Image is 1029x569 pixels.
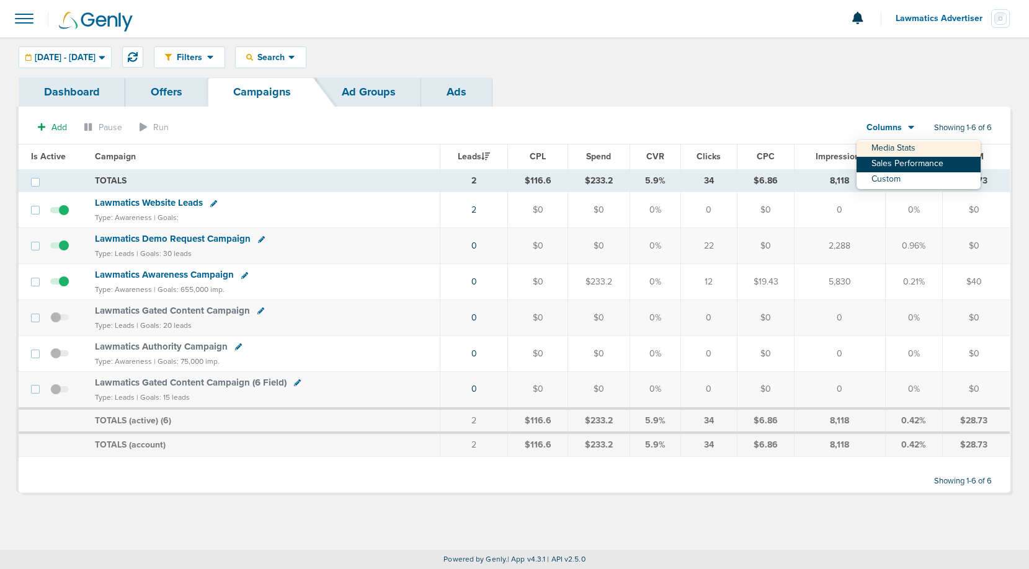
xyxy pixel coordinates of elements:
td: 0 [680,371,737,408]
td: $0 [568,192,630,228]
td: $0 [737,371,794,408]
span: CPC [757,151,775,162]
span: Lawmatics Awareness Campaign [95,269,234,280]
small: | Goals: 20 leads [136,321,192,330]
small: Type: Leads [95,249,135,258]
td: $233.2 [568,433,630,456]
small: | Goals: [154,213,179,222]
td: 0% [885,300,942,336]
td: $0 [508,371,568,408]
td: 0% [630,264,680,300]
td: 5.9% [630,433,680,456]
td: 34 [680,169,737,192]
a: Ads [421,77,492,107]
small: | Goals: 30 leads [136,249,192,258]
td: $0 [508,300,568,336]
a: 0 [471,348,477,359]
span: Showing 1-6 of 6 [934,123,992,133]
small: | Goals: 15 leads [136,393,190,402]
td: 0.96% [885,228,942,264]
td: $116.6 [508,408,568,433]
td: 0 [795,335,885,371]
span: CPL [530,151,546,162]
button: Add [31,118,74,136]
span: Search [253,52,288,63]
small: Type: Awareness [95,285,152,294]
td: $233.2 [568,264,630,300]
td: 0 [680,335,737,371]
td: $0 [942,192,1010,228]
td: $0 [508,192,568,228]
td: $0 [508,264,568,300]
td: 0 [680,192,737,228]
td: $0 [737,300,794,336]
span: Lawmatics Gated Content Campaign [95,305,250,316]
img: Genly [59,12,133,32]
small: Type: Awareness [95,357,152,366]
td: $233.2 [568,408,630,433]
td: 8,118 [795,408,885,433]
a: 0 [471,312,477,323]
span: Impressions [816,151,864,162]
td: 8,118 [795,433,885,456]
span: Columns [866,121,902,134]
td: $28.73 [942,408,1010,433]
td: $6.86 [737,169,794,192]
td: 5.9% [630,169,680,192]
td: $0 [737,228,794,264]
td: TOTALS (active) ( ) [87,408,440,433]
span: Lawmatics Website Leads [95,197,203,208]
a: 2 [471,205,476,215]
span: Campaign [95,151,136,162]
td: 2 [440,408,508,433]
td: 0% [630,335,680,371]
td: $0 [568,300,630,336]
td: $19.43 [737,264,794,300]
span: Lawmatics Advertiser [896,14,991,23]
td: $0 [737,192,794,228]
td: $6.86 [737,433,794,456]
td: TOTALS [87,169,440,192]
td: $40 [942,264,1010,300]
span: Showing 1-6 of 6 [934,476,992,487]
td: 0% [630,192,680,228]
td: 8,118 [795,169,885,192]
td: $0 [942,335,1010,371]
td: $116.6 [508,433,568,456]
td: 0 [680,300,737,336]
td: $0 [508,335,568,371]
td: TOTALS (account) [87,433,440,456]
a: Sales Performance [857,157,981,172]
a: 0 [471,384,477,394]
a: Custom [857,172,981,188]
span: CVR [646,151,664,162]
td: 0 [795,371,885,408]
td: $0 [568,335,630,371]
span: Leads [458,151,490,162]
td: $233.2 [568,169,630,192]
td: 0% [630,371,680,408]
td: 0.42% [885,408,942,433]
td: 0% [885,192,942,228]
td: 34 [680,408,737,433]
td: 2 [440,433,508,456]
span: Add [51,122,67,133]
td: 0.42% [885,433,942,456]
td: $6.86 [737,408,794,433]
td: 12 [680,264,737,300]
span: Filters [172,52,207,63]
td: 22 [680,228,737,264]
td: $0 [508,228,568,264]
small: | Goals: 75,000 imp. [154,357,220,366]
td: 5,830 [795,264,885,300]
td: $0 [942,371,1010,408]
a: 0 [471,276,477,287]
a: 0 [471,240,477,251]
td: 2 [440,169,508,192]
span: Is Active [31,151,66,162]
td: 0% [885,371,942,408]
span: 6 [163,415,169,426]
span: Spend [586,151,611,162]
td: 2,288 [795,228,885,264]
small: Type: Awareness [95,213,152,222]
